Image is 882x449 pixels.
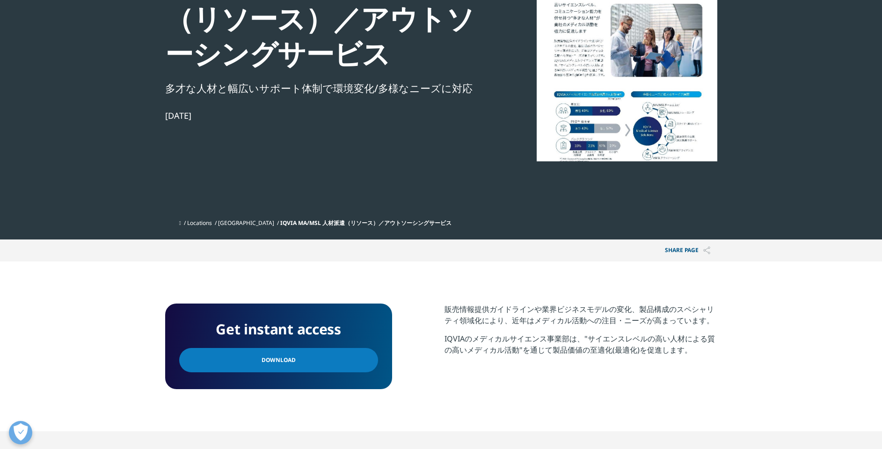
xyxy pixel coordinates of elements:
div: [DATE] [165,110,486,121]
h4: Get instant access [179,318,378,341]
button: 優先設定センターを開く [9,421,32,444]
span: Download [262,355,296,365]
p: Share PAGE [658,239,717,261]
img: Share PAGE [703,246,710,254]
p: 販売情報提供ガイドラインや業界ビジネスモデルの変化、製品構成のスペシャリティ領域化により、近年はメディカル活動への注目・ニーズが高まっています。 [445,304,717,333]
a: Locations [187,219,212,227]
p: IQVIAのメディカルサイエンス事業部は、"サイエンスレベルの高い人材による質の高いメディカル活動"を通じて製品価値の至適化(最適化)を促進します。 [445,333,717,362]
span: IQVIA MA/MSL 人材派遣（リソース）／アウトソーシングサービス [280,219,452,227]
div: 多才な人材と幅広いサポート体制で環境変化/多様なニーズに対応 [165,80,486,96]
button: Share PAGEShare PAGE [658,239,717,261]
a: [GEOGRAPHIC_DATA] [218,219,274,227]
a: Download [179,348,378,372]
